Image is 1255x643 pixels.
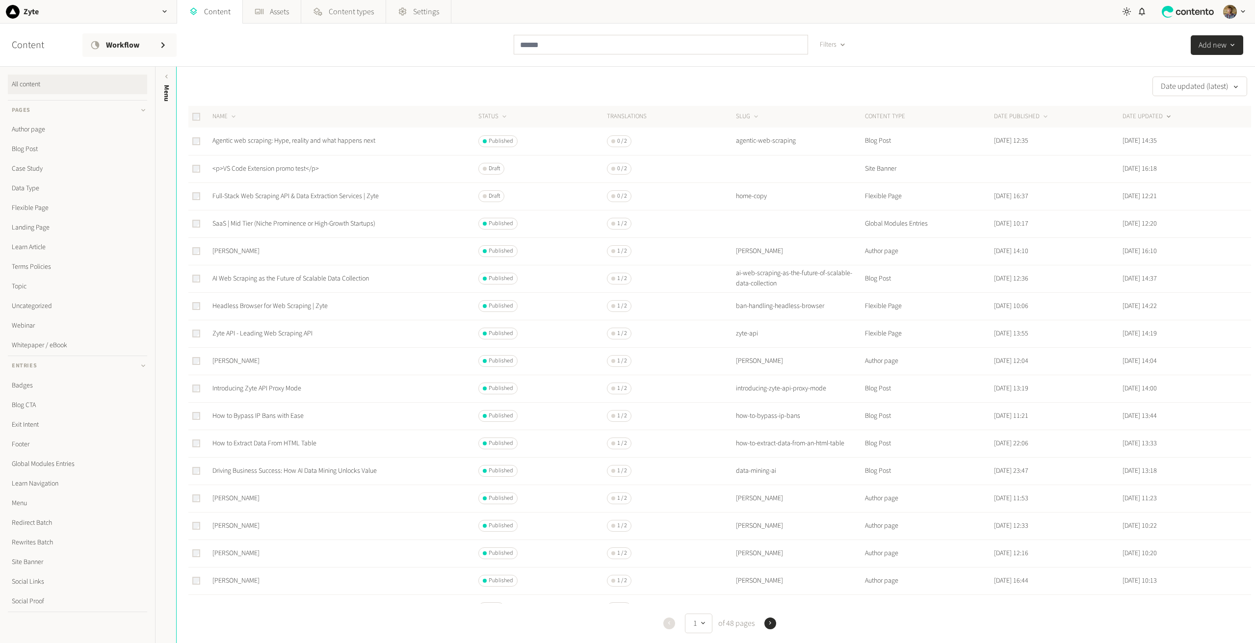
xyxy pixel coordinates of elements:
td: how-to-bypass-ip-bans [735,402,864,430]
a: Social Links [8,572,147,592]
a: AI Web Scraping as the Future of Scalable Data Collection [212,274,369,283]
span: Published [489,357,513,365]
td: Flexible Page [864,292,994,320]
span: 1 / 2 [617,302,627,310]
a: [PERSON_NAME] [212,576,260,586]
span: 1 / 2 [617,384,627,393]
a: Landing Page [8,218,147,237]
span: Published [489,384,513,393]
time: [DATE] 14:00 [1123,384,1157,393]
time: [DATE] 16:37 [994,191,1028,201]
td: introducing-zyte-api-proxy-mode [735,375,864,402]
time: [DATE] 11:21 [994,411,1028,421]
a: Badges [8,376,147,395]
button: Date updated (latest) [1152,77,1247,96]
span: Draft [489,192,500,201]
button: 1 [685,614,712,633]
a: Exit Intent [8,415,147,435]
span: Published [489,549,513,558]
td: Blog Post [864,402,994,430]
a: Introducing Zyte API Proxy Mode [212,384,301,393]
a: Uncategorized [8,296,147,316]
span: Published [489,466,513,475]
a: Blog CTA [8,395,147,415]
a: Driving Business Success: How AI Data Mining Unlocks Value [212,466,377,476]
time: [DATE] 10:17 [994,219,1028,229]
td: [PERSON_NAME] [735,540,864,567]
time: [DATE] 12:36 [994,274,1028,283]
a: Data Type [8,179,147,198]
span: Published [489,137,513,146]
time: [DATE] 16:18 [1123,164,1157,174]
td: Author page [864,347,994,375]
span: 1 / 2 [617,247,627,256]
span: 0 / 2 [617,192,627,201]
h2: Content [12,38,67,52]
a: [PERSON_NAME] [212,493,260,503]
time: [DATE] 13:44 [1123,411,1157,421]
td: agentic-web-scraping [735,128,864,155]
span: Published [489,219,513,228]
td: [PERSON_NAME] [735,512,864,540]
time: [DATE] 14:19 [1123,329,1157,338]
time: [DATE] 12:33 [994,521,1028,531]
time: [DATE] 22:06 [994,438,1028,448]
td: Author page [864,540,994,567]
span: Workflow [106,39,151,51]
span: 1 / 2 [617,357,627,365]
time: [DATE] 12:04 [994,356,1028,366]
a: All content [8,75,147,94]
span: 1 / 2 [617,329,627,338]
a: Author page [8,120,147,139]
a: [PERSON_NAME] [212,246,260,256]
time: [DATE] 10:06 [994,301,1028,311]
td: data-mining-ai [735,457,864,485]
td: Site Banner [864,155,994,182]
button: SLUG [736,112,760,122]
img: Péter Soltész [1223,5,1237,19]
span: 1 / 2 [617,274,627,283]
button: STATUS [478,112,508,122]
time: [DATE] 14:35 [1123,136,1157,146]
time: [DATE] 10:13 [1123,576,1157,586]
td: Blog Post [864,375,994,402]
span: Pages [12,106,30,115]
a: Topic [8,277,147,296]
span: 1 / 2 [617,494,627,503]
a: New Modules Design Library [212,603,291,613]
a: SaaS | Mid Tier (Niche Prominence or High-Growth Startups) [212,219,375,229]
time: [DATE] 23:47 [994,466,1028,476]
td: Blog Post [864,128,994,155]
a: Global Modules Entries [8,454,147,474]
span: Published [489,521,513,530]
time: [DATE] 13:18 [1123,466,1157,476]
td: Author page [864,567,994,594]
a: Whitepaper / eBook [8,335,147,355]
span: Published [489,439,513,448]
td: ban-handling-headless-browser [735,292,864,320]
td: home-copy [735,182,864,210]
td: Author page [864,485,994,512]
td: new-modules-design-library [735,594,864,622]
td: Blog Post [864,457,994,485]
a: How to Extract Data From HTML Table [212,438,316,448]
span: 1 / 2 [617,576,627,585]
td: Flexible Page [864,182,994,210]
span: 1 / 2 [617,549,627,558]
td: Author page [864,237,994,265]
span: of 48 pages [716,617,755,629]
time: [DATE] 13:55 [994,329,1028,338]
time: [DATE] 14:10 [994,246,1028,256]
time: [DATE] 13:19 [994,384,1028,393]
td: Blog Post [864,265,994,292]
td: how-to-extract-data-from-an-html-table [735,430,864,457]
a: Menu [8,493,147,513]
time: [DATE] 12:16 [994,548,1028,558]
span: 0 / 2 [617,164,627,173]
td: [PERSON_NAME] [735,347,864,375]
span: Published [489,302,513,310]
span: 1 / 2 [617,439,627,448]
a: Agentic web scraping: Hype, reality and what happens next [212,136,375,146]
